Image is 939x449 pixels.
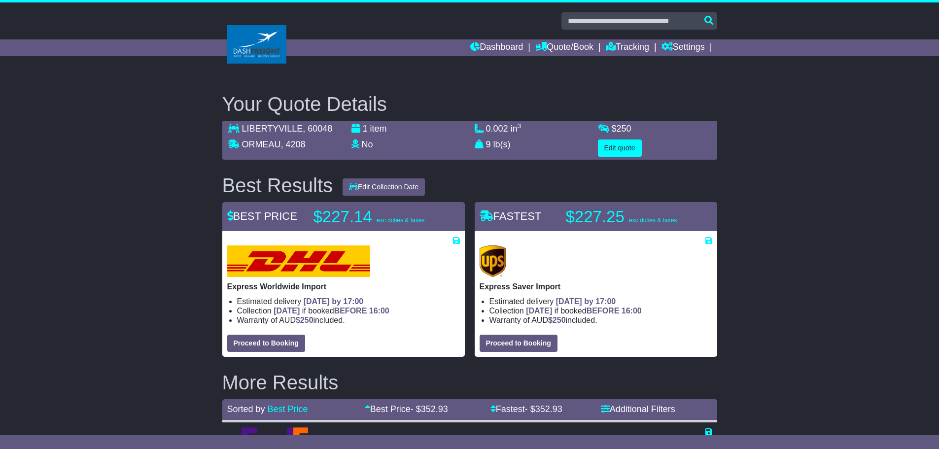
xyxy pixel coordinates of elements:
button: Proceed to Booking [227,335,305,352]
span: 352.93 [421,404,448,414]
span: 250 [617,124,631,134]
a: Tracking [606,39,649,56]
img: DHL: Express Worldwide Import [227,245,370,277]
span: $ [612,124,631,134]
span: [DATE] by 17:00 [304,297,364,306]
span: 16:00 [622,307,642,315]
span: if booked [274,307,389,315]
span: , 4208 [281,139,306,149]
span: $ [548,316,566,324]
li: Collection [237,306,460,315]
span: 9 [486,139,491,149]
a: Fastest- $352.93 [490,404,562,414]
a: Best Price- $352.93 [365,404,448,414]
span: exc duties & taxes [377,217,424,224]
sup: 3 [518,122,522,130]
span: 352.93 [535,404,562,414]
a: Settings [661,39,705,56]
li: Warranty of AUD included. [489,315,712,325]
span: BEFORE [334,307,367,315]
img: UPS (new): Express Saver Import [480,245,506,277]
button: Proceed to Booking [480,335,557,352]
span: 250 [300,316,313,324]
span: No [362,139,373,149]
span: FASTEST [480,210,542,222]
span: item [370,124,387,134]
li: Warranty of AUD included. [237,315,460,325]
span: BEFORE [587,307,620,315]
span: in [511,124,522,134]
span: , 60048 [303,124,332,134]
button: Edit Collection Date [343,178,425,196]
span: 250 [553,316,566,324]
h2: Your Quote Details [222,93,717,115]
span: [DATE] [526,307,552,315]
span: - $ [525,404,562,414]
span: if booked [526,307,641,315]
li: Collection [489,306,712,315]
span: lb(s) [493,139,511,149]
button: Edit quote [598,139,642,157]
div: Best Results [217,174,338,196]
span: $ [296,316,313,324]
span: 1 [363,124,368,134]
span: 16:00 [369,307,389,315]
p: Express Saver Import [480,282,712,291]
span: BEST PRICE [227,210,297,222]
li: Estimated delivery [237,297,460,306]
span: [DATE] by 17:00 [556,297,616,306]
span: LIBERTYVILLE [242,124,303,134]
span: - $ [411,404,448,414]
h2: More Results [222,372,717,393]
span: Sorted by [227,404,265,414]
span: ORMEAU [242,139,281,149]
span: [DATE] [274,307,300,315]
p: $227.14 [313,207,437,227]
span: 0.002 [486,124,508,134]
a: Additional Filters [601,404,675,414]
p: $227.25 [566,207,689,227]
a: Dashboard [470,39,523,56]
span: exc duties & taxes [629,217,677,224]
p: Express Worldwide Import [227,282,460,291]
a: Quote/Book [535,39,593,56]
li: Estimated delivery [489,297,712,306]
a: Best Price [268,404,308,414]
